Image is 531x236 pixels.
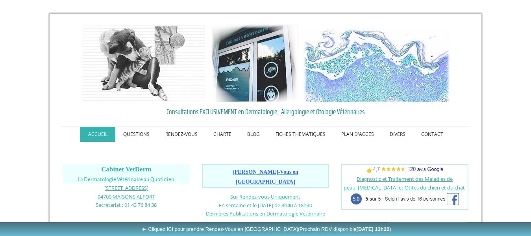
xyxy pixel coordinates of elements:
a: ACCUEIL [80,127,115,142]
a: QUESTIONS [115,127,157,142]
a: 94700 MAISONS ALFORT [98,193,155,200]
a: CONTACT [413,127,451,142]
span: Cabinet VetDerm [101,165,151,173]
a: BLOG [239,127,268,142]
span: (Prochain RDV disponible ) [298,226,391,232]
a: RENDEZ-VOUS [157,127,205,142]
a: [PERSON_NAME]-Vous en [GEOGRAPHIC_DATA] [233,169,298,185]
a: Sur Rendez-vous Uniquement [230,193,300,200]
a: Diagnostic et Traitement des Maladies de peau, [344,175,453,191]
span: Secrétariat : 01 43 76 84 38 [96,201,157,208]
b: [DATE] 13h20 [357,226,390,232]
a: FICHES THEMATIQUES [268,127,333,142]
input: Search [387,222,468,235]
a: PLAN D'ACCES [333,127,382,142]
a: [MEDICAL_DATA] et Otites du chien et du chat [358,184,465,191]
a: CHARTE [205,127,239,142]
a: Dernières Publications en Dermatologie Vétérinaire [206,210,325,217]
span: ► Cliquez ICI pour prendre Rendez-Vous en [GEOGRAPHIC_DATA] [142,226,391,232]
span: En semaine et le [DATE] de 8h40 à 18h40 [219,202,312,209]
span: La Dermatologie Vétérinaire au Quotidien [78,177,174,182]
a: [STREET_ADDRESS] [104,184,148,191]
a: Consultations EXCLUSIVEMENT en Dermatologie, Allergologie et Otologie Vétérinaires [63,106,468,117]
a: DIVERS [382,127,413,142]
span: 👉 [366,167,443,174]
span: Dernières Publications en Dermatologie Vétérinaire [206,210,325,217]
